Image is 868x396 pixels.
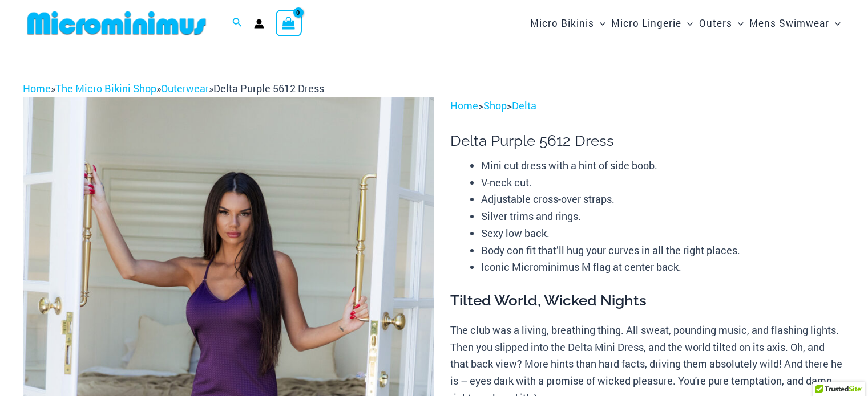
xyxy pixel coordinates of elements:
a: Home [450,99,478,112]
span: Menu Toggle [732,9,744,38]
li: Mini cut dress with a hint of side boob. [481,157,845,174]
nav: Site Navigation [526,4,845,42]
a: OutersMenu ToggleMenu Toggle [696,6,746,40]
li: Iconic Microminimus M flag at center back. [481,259,845,276]
a: Shop [483,99,507,112]
a: Delta [512,99,536,112]
a: View Shopping Cart, empty [276,10,302,36]
a: Account icon link [254,19,264,29]
li: V-neck cut. [481,174,845,191]
span: Micro Bikinis [530,9,594,38]
img: MM SHOP LOGO FLAT [23,10,211,36]
a: Outerwear [161,81,209,95]
a: Search icon link [232,16,243,31]
li: Body con fit that’ll hug your curves in all the right places. [481,242,845,259]
a: Home [23,81,51,95]
span: Menu Toggle [594,9,605,38]
li: Sexy low back. [481,225,845,242]
span: Menu Toggle [829,9,841,38]
span: Menu Toggle [681,9,693,38]
li: Silver trims and rings. [481,208,845,225]
span: Mens Swimwear [749,9,829,38]
a: Mens SwimwearMenu ToggleMenu Toggle [746,6,843,40]
a: The Micro Bikini Shop [55,81,156,95]
span: Outers [699,9,732,38]
h1: Delta Purple 5612 Dress [450,132,845,150]
a: Micro BikinisMenu ToggleMenu Toggle [527,6,608,40]
a: Micro LingerieMenu ToggleMenu Toggle [608,6,696,40]
span: Delta Purple 5612 Dress [213,81,324,95]
h3: Tilted World, Wicked Nights [450,291,845,311]
li: Adjustable cross-over straps. [481,191,845,208]
span: » » » [23,81,324,95]
p: > > [450,97,845,115]
span: Micro Lingerie [611,9,681,38]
